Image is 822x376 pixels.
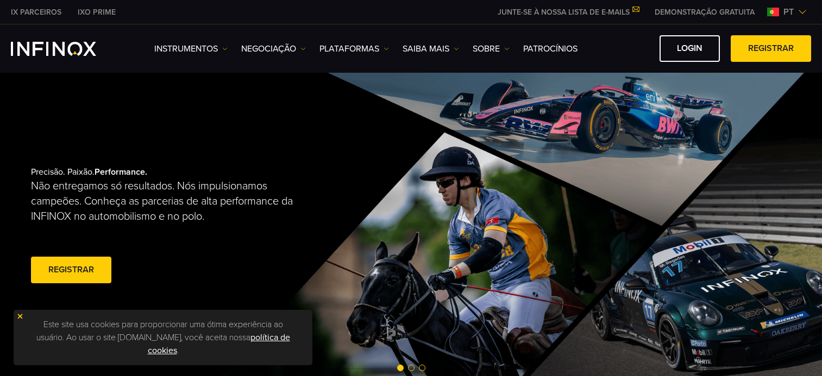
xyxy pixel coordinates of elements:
img: yellow close icon [16,313,24,320]
div: Precisão. Paixão. [31,149,373,303]
a: JUNTE-SE À NOSSA LISTA DE E-MAILS [490,8,647,17]
strong: Performance. [95,167,147,177]
a: Registrar [731,35,811,62]
p: Este site usa cookies para proporcionar uma ótima experiência ao usuário. Ao usar o site [DOMAIN_... [19,315,307,360]
span: pt [779,5,798,18]
a: Patrocínios [523,42,578,55]
a: NEGOCIAÇÃO [241,42,306,55]
a: INFINOX MENU [647,7,763,18]
a: SOBRE [473,42,510,55]
a: INFINOX [3,7,70,18]
a: Saiba mais [403,42,459,55]
a: INFINOX Logo [11,42,122,56]
span: Go to slide 3 [419,365,425,371]
a: Login [660,35,720,62]
a: INFINOX [70,7,124,18]
a: PLATAFORMAS [319,42,389,55]
span: Go to slide 2 [408,365,415,371]
span: Go to slide 1 [397,365,404,371]
a: Registrar [31,257,111,283]
a: Instrumentos [154,42,228,55]
p: Não entregamos só resultados. Nós impulsionamos campeões. Conheça as parcerias de alta performanc... [31,179,305,224]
